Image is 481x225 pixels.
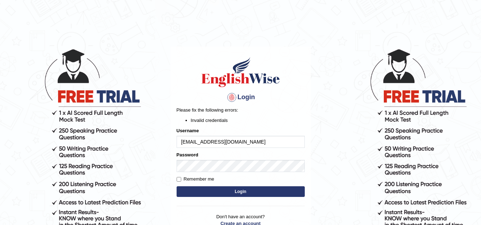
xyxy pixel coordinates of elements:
button: Login [177,186,305,197]
input: Remember me [177,177,181,182]
label: Remember me [177,176,214,183]
img: Logo of English Wise sign in for intelligent practice with AI [200,56,281,88]
p: Please fix the following errors: [177,107,305,113]
li: Invalid credentials [191,117,305,124]
label: Username [177,127,199,134]
h4: Login [177,92,305,103]
label: Password [177,151,198,158]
